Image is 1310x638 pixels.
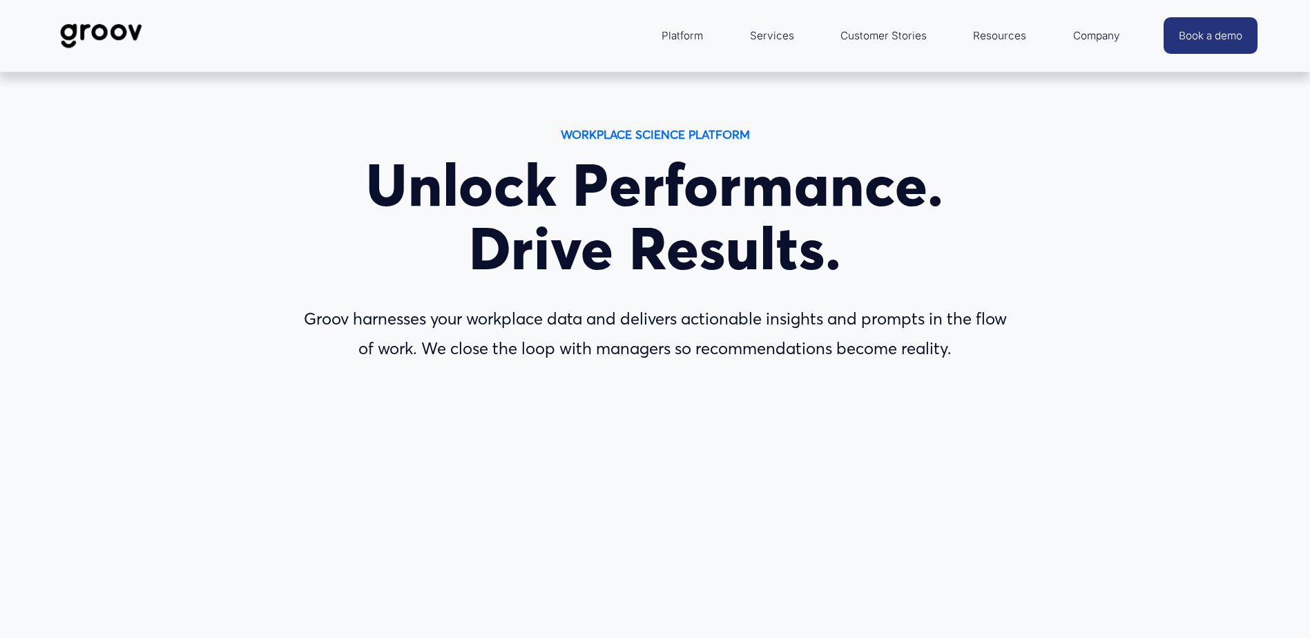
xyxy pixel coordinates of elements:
[966,19,1033,52] a: folder dropdown
[743,19,801,52] a: Services
[294,304,1017,364] p: Groov harnesses your workplace data and delivers actionable insights and prompts in the flow of w...
[1066,19,1127,52] a: folder dropdown
[834,19,934,52] a: Customer Stories
[1164,17,1258,54] a: Book a demo
[561,127,750,142] strong: WORKPLACE SCIENCE PLATFORM
[973,26,1026,46] span: Resources
[662,26,703,46] span: Platform
[1073,26,1120,46] span: Company
[294,153,1017,282] h1: Unlock Performance. Drive Results.
[655,19,710,52] a: folder dropdown
[52,13,150,59] img: Groov | Workplace Science Platform | Unlock Performance | Drive Results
